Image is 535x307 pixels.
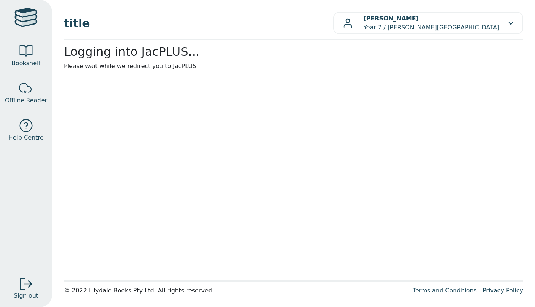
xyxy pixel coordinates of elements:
a: Privacy Policy [483,287,523,294]
p: Please wait while we redirect you to JacPLUS [64,62,523,71]
span: Bookshelf [12,59,40,68]
b: [PERSON_NAME] [363,15,419,22]
div: © 2022 Lilydale Books Pty Ltd. All rights reserved. [64,286,407,295]
a: Terms and Conditions [413,287,477,294]
span: Help Centre [8,133,43,142]
span: Offline Reader [5,96,47,105]
button: [PERSON_NAME]Year 7 / [PERSON_NAME][GEOGRAPHIC_DATA] [333,12,523,34]
h2: Logging into JacPLUS... [64,45,523,59]
p: Year 7 / [PERSON_NAME][GEOGRAPHIC_DATA] [363,14,499,32]
span: Sign out [14,291,38,300]
span: title [64,15,333,32]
